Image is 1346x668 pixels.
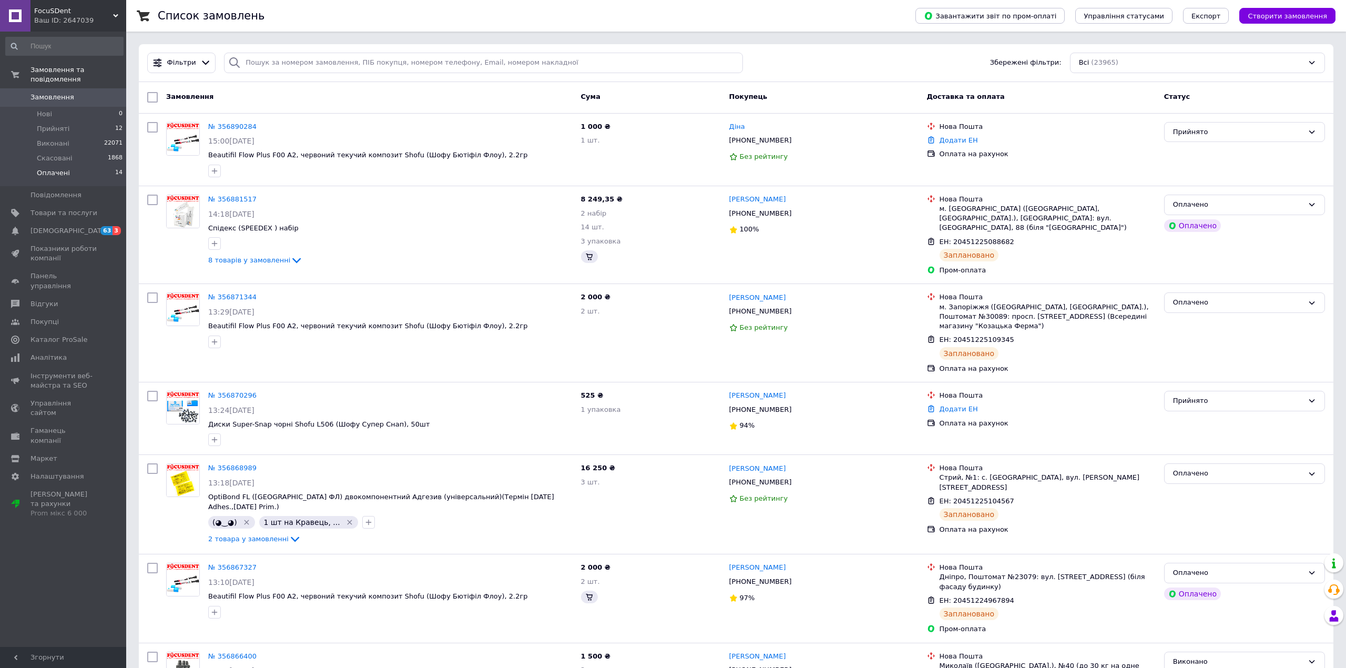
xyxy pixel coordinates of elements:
[940,563,1156,572] div: Нова Пошта
[740,323,788,331] span: Без рейтингу
[940,473,1156,492] div: Стрий, №1: с. [GEOGRAPHIC_DATA], вул. [PERSON_NAME][STREET_ADDRESS]
[940,266,1156,275] div: Пром-оплата
[940,249,999,261] div: Заплановано
[940,572,1156,591] div: Дніпро, Поштомат №23079: вул. [STREET_ADDRESS] (біля фасаду будинку)
[581,652,610,660] span: 1 500 ₴
[208,563,257,571] a: № 356867327
[940,652,1156,661] div: Нова Пошта
[729,307,792,315] span: [PHONE_NUMBER]
[581,478,600,486] span: 3 шт.
[208,123,257,130] a: № 356890284
[581,391,604,399] span: 525 ₴
[1173,127,1303,138] div: Прийнято
[208,493,554,511] a: OptiBond FL ([GEOGRAPHIC_DATA] ФЛ) двокомпонентний Адгезив (універсальний)(Термін [DATE] Adhes.,[...
[263,518,340,527] span: 1 шт на Кравець, ...
[208,195,257,203] a: № 356881517
[740,594,755,602] span: 97%
[940,204,1156,233] div: м. [GEOGRAPHIC_DATA] ([GEOGRAPHIC_DATA], [GEOGRAPHIC_DATA].), [GEOGRAPHIC_DATA]: вул. [GEOGRAPHIC...
[940,122,1156,131] div: Нова Пошта
[940,195,1156,204] div: Нова Пошта
[740,153,788,160] span: Без рейтингу
[208,256,303,264] a: 8 товарів у замовленні
[208,406,254,414] span: 13:24[DATE]
[208,322,528,330] a: Beautifil Flow Plus F00 A2, червоний текучий композит Shofu (Шофу Бютіфіл Флоу), 2.2гр
[30,454,57,463] span: Маркет
[729,391,786,401] a: [PERSON_NAME]
[940,608,999,620] div: Заплановано
[30,317,59,327] span: Покупці
[1173,568,1303,579] div: Оплачено
[581,293,610,301] span: 2 000 ₴
[30,244,97,263] span: Показники роботи компанії
[1173,396,1303,407] div: Прийнято
[30,353,67,362] span: Аналітика
[208,592,528,600] span: Beautifil Flow Plus F00 A2, червоний текучий композит Shofu (Шофу Бютіфіл Флоу), 2.2гр
[113,226,121,235] span: 3
[30,335,87,345] span: Каталог ProSale
[30,371,97,390] span: Інструменти веб-майстра та SEO
[208,535,301,543] a: 2 товара у замовленні
[729,293,786,303] a: [PERSON_NAME]
[729,464,786,474] a: [PERSON_NAME]
[34,6,113,16] span: FocuSDent
[208,391,257,399] a: № 356870296
[940,302,1156,331] div: м. Запоріжжя ([GEOGRAPHIC_DATA], [GEOGRAPHIC_DATA].), Поштомат №30089: просп. [STREET_ADDRESS] (В...
[208,464,257,472] a: № 356868989
[940,419,1156,428] div: Оплата на рахунок
[1173,199,1303,210] div: Оплачено
[581,578,600,585] span: 2 шт.
[166,93,213,100] span: Замовлення
[940,508,999,521] div: Заплановано
[208,210,254,218] span: 14:18[DATE]
[1229,12,1335,19] a: Створити замовлення
[729,406,792,413] span: [PHONE_NUMBER]
[158,9,264,22] h1: Список замовлень
[167,293,199,326] img: Фото товару
[1248,12,1327,20] span: Створити замовлення
[940,405,978,413] a: Додати ЕН
[166,563,200,596] a: Фото товару
[115,124,123,134] span: 12
[581,406,621,413] span: 1 упаковка
[940,624,1156,634] div: Пром-оплата
[729,136,792,144] span: [PHONE_NUMBER]
[30,426,97,445] span: Гаманець компанії
[1183,8,1229,24] button: Експорт
[224,53,743,73] input: Пошук за номером замовлення, ПІБ покупця, номером телефону, Email, номером накладної
[581,93,600,100] span: Cума
[729,652,786,662] a: [PERSON_NAME]
[167,123,199,155] img: Фото товару
[37,168,70,178] span: Оплачені
[208,256,290,264] span: 8 товарів у замовленні
[119,109,123,119] span: 0
[37,124,69,134] span: Прийняті
[104,139,123,148] span: 22071
[166,122,200,156] a: Фото товару
[208,578,254,586] span: 13:10[DATE]
[208,420,430,428] a: Диски Super-Snap чорні Shofu L506 (Шофу Супер Снап), 50шт
[208,151,528,159] a: Beautifil Flow Plus F00 A2, червоний текучий композит Shofu (Шофу Бютіфіл Флоу), 2.2гр
[345,518,354,527] svg: Видалити мітку
[1084,12,1164,20] span: Управління статусами
[940,525,1156,534] div: Оплата на рахунок
[167,391,199,424] img: Фото товару
[30,208,97,218] span: Товари та послуги
[37,109,52,119] span: Нові
[729,122,745,132] a: Діна
[208,308,254,316] span: 13:29[DATE]
[30,299,58,309] span: Відгуки
[581,223,604,231] span: 14 шт.
[30,490,97,519] span: [PERSON_NAME] та рахунки
[34,16,126,25] div: Ваш ID: 2647039
[581,307,600,315] span: 2 шт.
[1091,58,1118,66] span: (23965)
[729,93,768,100] span: Покупець
[5,37,124,56] input: Пошук
[208,479,254,487] span: 13:18[DATE]
[990,58,1062,68] span: Збережені фільтри:
[115,168,123,178] span: 14
[30,271,97,290] span: Панель управління
[940,391,1156,400] div: Нова Пошта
